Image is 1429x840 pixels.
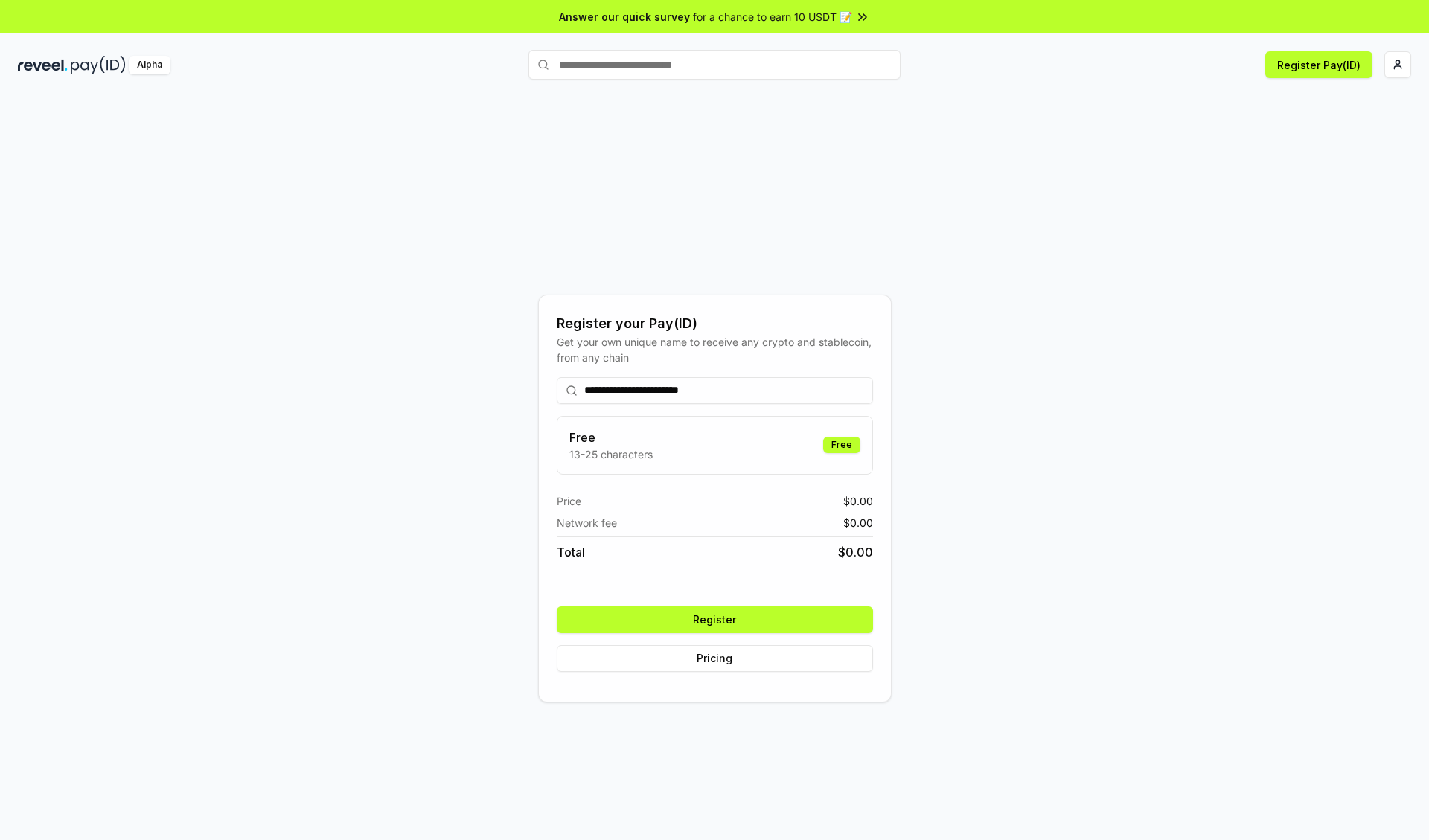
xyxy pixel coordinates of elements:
[71,56,126,74] img: pay_id
[557,606,873,633] button: Register
[557,334,873,365] div: Get your own unique name to receive any crypto and stablecoin, from any chain
[557,515,617,530] span: Network fee
[557,493,581,509] span: Price
[838,543,873,561] span: $ 0.00
[823,437,860,453] div: Free
[1265,51,1372,78] button: Register Pay(ID)
[557,543,585,561] span: Total
[557,313,873,334] div: Register your Pay(ID)
[569,446,653,462] p: 13-25 characters
[559,9,690,25] span: Answer our quick survey
[843,493,873,509] span: $ 0.00
[569,429,653,446] h3: Free
[129,56,170,74] div: Alpha
[557,645,873,672] button: Pricing
[18,56,68,74] img: reveel_dark
[843,515,873,530] span: $ 0.00
[693,9,852,25] span: for a chance to earn 10 USDT 📝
